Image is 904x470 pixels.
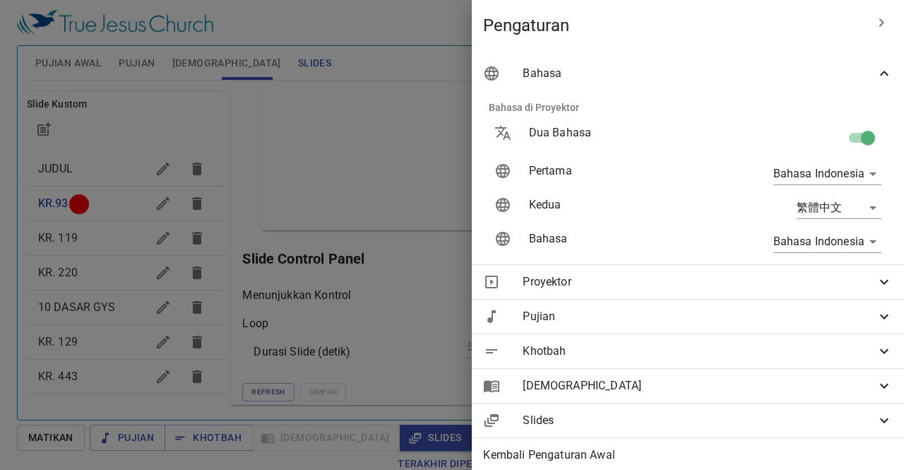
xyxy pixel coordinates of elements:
div: Bahasa Indonesia [773,163,881,185]
div: [DEMOGRAPHIC_DATA] [472,369,904,403]
div: Khotbah [472,334,904,368]
div: 繁體中文 [797,196,881,219]
p: Kedua [529,196,711,213]
span: Slides [523,412,876,429]
div: Slides [472,404,904,437]
span: Proyektor [523,274,876,290]
p: Dua Bahasa [529,124,711,141]
div: Pujian [472,300,904,334]
span: Pengaturan [483,14,864,37]
p: Bahasa [529,230,711,247]
div: [DEMOGRAPHIC_DATA] [DEMOGRAPHIC_DATA] Sejati Palangka Raya [41,129,234,136]
p: Pertama [529,163,711,180]
span: Pujian [523,308,876,325]
li: Bahasa di Proyektor [477,90,898,124]
span: Kembali Pengaturan Awal [483,447,893,464]
span: [DEMOGRAPHIC_DATA] [523,377,876,394]
div: Bahasa Indonesia [773,230,881,253]
span: Bahasa [523,65,876,82]
div: Bahasa [472,57,904,90]
span: Khotbah [523,343,876,360]
div: Proyektor [472,265,904,299]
